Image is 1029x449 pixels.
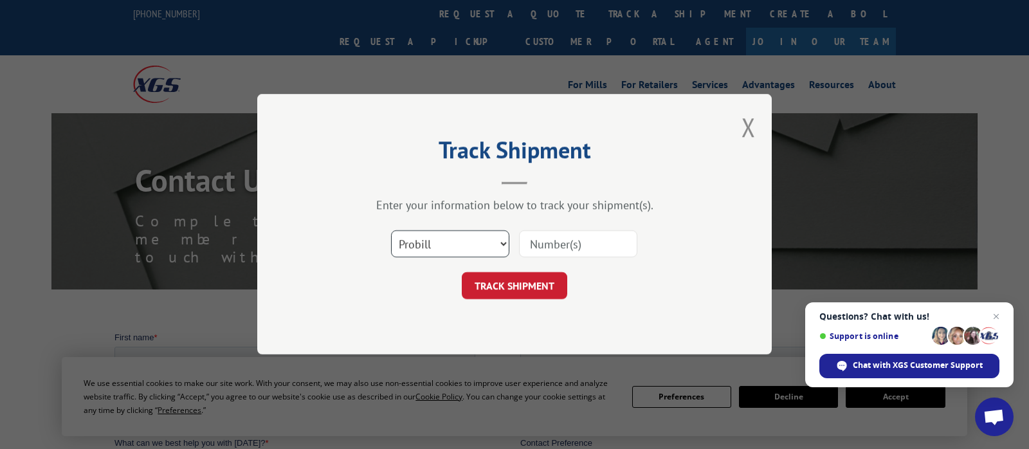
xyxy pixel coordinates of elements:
[406,107,478,116] span: Contact Preference
[988,309,1004,324] span: Close chat
[819,331,927,341] span: Support is online
[462,273,567,300] button: TRACK SHIPMENT
[519,231,637,258] input: Number(s)
[421,145,487,154] span: Contact by Phone
[322,141,707,165] h2: Track Shipment
[406,1,445,11] span: Last name
[975,398,1014,436] div: Open chat
[742,110,756,144] button: Close modal
[409,144,417,152] input: Contact by Phone
[853,360,983,371] span: Chat with XGS Customer Support
[322,198,707,213] div: Enter your information below to track your shipment(s).
[819,354,999,378] div: Chat with XGS Customer Support
[409,127,417,135] input: Contact by Email
[819,311,999,322] span: Questions? Chat with us!
[421,127,484,137] span: Contact by Email
[406,54,460,64] span: Phone number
